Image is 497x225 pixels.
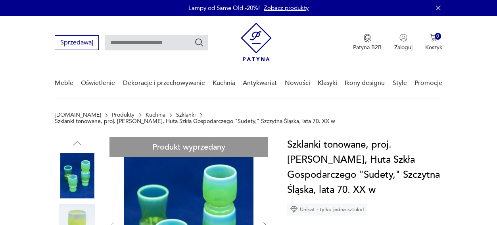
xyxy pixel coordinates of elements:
img: Ikonka użytkownika [399,34,407,42]
a: Ikony designu [345,68,385,98]
a: Oświetlenie [81,68,115,98]
a: Kuchnia [146,112,165,118]
img: Zdjęcie produktu Szklanki tonowane, proj. Zbigniew Horbowy, Huta Szkła Gospodarczego "Sudety," Sz... [55,153,100,198]
p: Patyna B2B [353,44,382,51]
a: Promocje [414,68,442,98]
a: Meble [55,68,73,98]
a: [DOMAIN_NAME] [55,112,101,118]
div: Produkt wyprzedany [109,137,268,157]
a: Nowości [285,68,310,98]
a: Sprzedawaj [55,40,99,46]
p: Koszyk [425,44,442,51]
img: Ikona koszyka [430,34,438,42]
a: Style [393,68,407,98]
img: Ikona diamentu [290,206,297,213]
a: Antykwariat [243,68,277,98]
a: Produkty [112,112,134,118]
h1: Szklanki tonowane, proj. [PERSON_NAME], Huta Szkła Gospodarczego "Sudety," Szczytna Śląska, lata ... [287,137,442,198]
button: Zaloguj [394,34,413,51]
a: Klasyki [318,68,337,98]
p: Szklanki tonowane, proj. [PERSON_NAME], Huta Szkła Gospodarczego "Sudety," Szczytna Śląska, lata ... [55,118,335,125]
a: Dekoracje i przechowywanie [123,68,205,98]
button: Szukaj [194,38,204,47]
a: Kuchnia [213,68,235,98]
a: Zobacz produkty [264,4,309,12]
a: Ikona medaluPatyna B2B [353,34,382,51]
button: Patyna B2B [353,34,382,51]
div: Unikat - tylko jedna sztuka! [287,204,367,215]
a: Szklanki [176,112,196,118]
button: 0Koszyk [425,34,442,51]
div: 0 [435,33,441,40]
p: Lampy od Same Old -20%! [188,4,260,12]
button: Sprzedawaj [55,35,99,50]
img: Ikona medalu [363,34,371,42]
img: Patyna - sklep z meblami i dekoracjami vintage [241,23,272,61]
p: Zaloguj [394,44,413,51]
